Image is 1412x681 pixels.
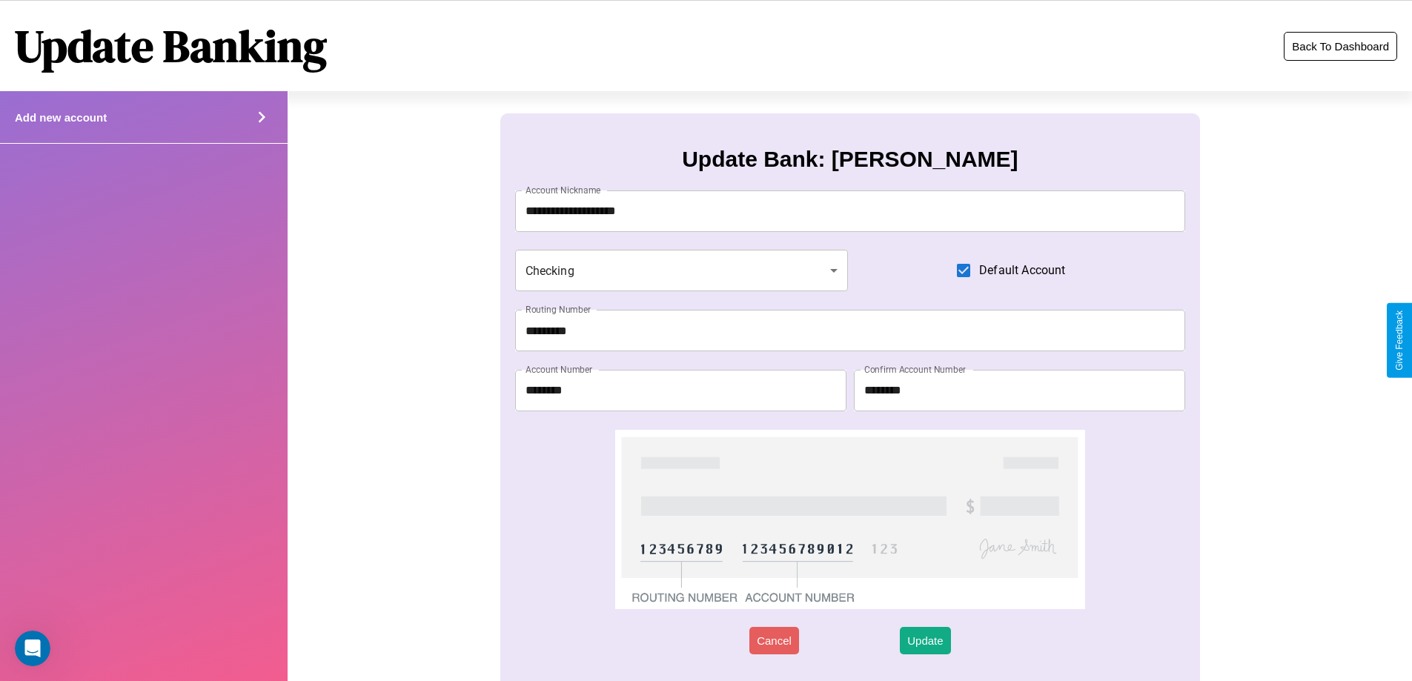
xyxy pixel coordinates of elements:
[900,627,950,654] button: Update
[526,363,592,376] label: Account Number
[15,111,107,124] h4: Add new account
[1394,310,1405,371] div: Give Feedback
[979,262,1065,279] span: Default Account
[682,147,1018,172] h3: Update Bank: [PERSON_NAME]
[864,363,966,376] label: Confirm Account Number
[515,250,849,291] div: Checking
[749,627,799,654] button: Cancel
[615,430,1084,609] img: check
[15,16,327,76] h1: Update Banking
[15,631,50,666] iframe: Intercom live chat
[526,184,601,196] label: Account Nickname
[1284,32,1397,61] button: Back To Dashboard
[526,303,591,316] label: Routing Number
